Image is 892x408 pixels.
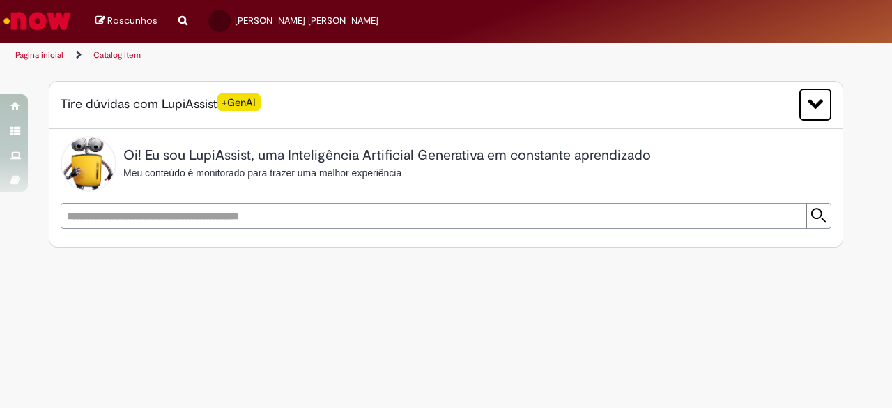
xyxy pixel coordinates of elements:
[107,14,157,27] span: Rascunhos
[95,15,157,28] a: Rascunhos
[1,7,73,35] img: ServiceNow
[10,43,584,68] ul: Trilhas de página
[235,15,378,27] span: [PERSON_NAME] [PERSON_NAME]
[217,93,261,111] span: +GenAI
[61,96,261,113] span: Tire dúvidas com LupiAssist
[123,167,401,179] span: Meu conteúdo é monitorado para trazer uma melhor experiência
[61,136,116,192] img: Lupi
[15,50,63,61] a: Página inicial
[93,50,141,61] a: Catalog Item
[806,204,831,228] input: Submit
[123,148,651,163] h2: Oi! Eu sou LupiAssist, uma Inteligência Artificial Generativa em constante aprendizado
